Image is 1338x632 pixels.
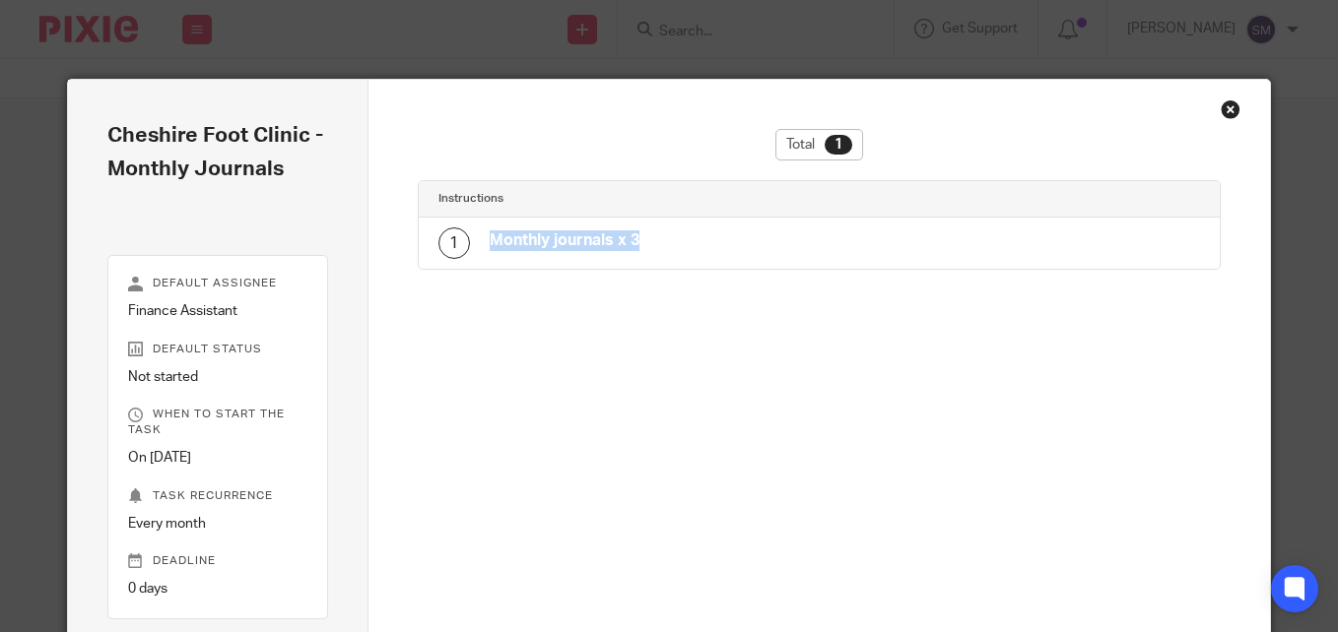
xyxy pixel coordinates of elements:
[438,227,470,259] div: 1
[128,579,307,599] p: 0 days
[128,342,307,357] p: Default status
[490,230,639,251] h4: Monthly journals x 3
[128,367,307,387] p: Not started
[128,407,307,438] p: When to start the task
[438,191,820,207] h4: Instructions
[775,129,863,160] div: Total
[128,553,307,569] p: Deadline
[128,448,307,468] p: On [DATE]
[128,301,307,321] p: Finance Assistant
[128,514,307,534] p: Every month
[825,135,852,155] div: 1
[128,488,307,504] p: Task recurrence
[128,276,307,291] p: Default assignee
[1221,99,1240,119] div: Close this dialog window
[107,119,328,186] h2: Cheshire Foot Clinic - Monthly Journals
